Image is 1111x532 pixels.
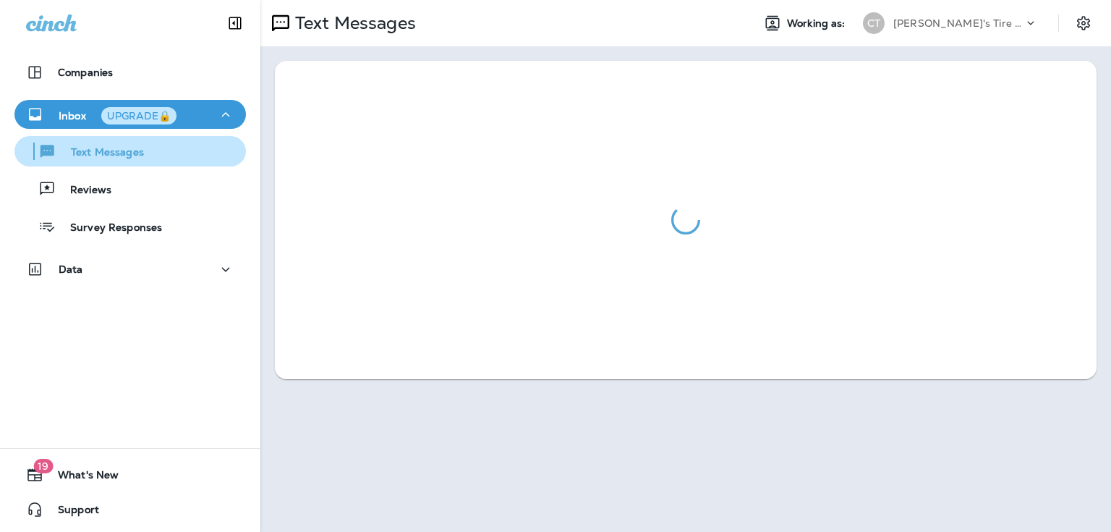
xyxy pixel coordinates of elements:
button: Survey Responses [14,211,246,242]
p: Reviews [56,184,111,198]
p: Companies [58,67,113,78]
button: Collapse Sidebar [215,9,255,38]
button: Companies [14,58,246,87]
span: Working as: [787,17,848,30]
div: CT [863,12,885,34]
button: UPGRADE🔒 [101,107,176,124]
p: Inbox [59,107,176,122]
p: Text Messages [289,12,416,34]
p: Text Messages [56,146,144,160]
button: Reviews [14,174,246,204]
button: InboxUPGRADE🔒 [14,100,246,129]
div: UPGRADE🔒 [107,111,171,121]
p: [PERSON_NAME]'s Tire & Auto [893,17,1023,29]
button: Settings [1070,10,1097,36]
button: Support [14,495,246,524]
button: Text Messages [14,136,246,166]
button: 19What's New [14,460,246,489]
p: Survey Responses [56,221,162,235]
span: What's New [43,469,119,486]
span: 19 [33,459,53,473]
button: Data [14,255,246,284]
span: Support [43,504,99,521]
p: Data [59,263,83,275]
